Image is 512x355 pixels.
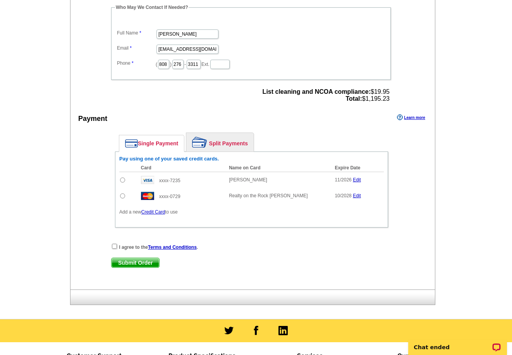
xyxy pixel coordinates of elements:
span: [PERSON_NAME] [229,177,267,183]
th: Card [137,164,225,172]
label: Full Name [117,29,156,36]
label: Email [117,45,156,52]
img: split-payment.png [192,137,207,148]
span: $19.95 $1,195.23 [263,88,390,102]
strong: I agree to the . [119,245,198,250]
th: Expire Date [331,164,384,172]
div: Payment [78,114,107,124]
span: Realty on the Rock [PERSON_NAME] [229,193,308,198]
strong: List cleaning and NCOA compliance: [263,88,371,95]
span: xxxx-0729 [159,194,180,199]
h6: Pay using one of your saved credit cards. [119,156,384,162]
span: xxxx-7235 [159,178,180,183]
span: 10/2028 [335,193,351,198]
a: Edit [353,193,361,198]
img: single-payment.png [125,139,138,148]
iframe: LiveChat chat widget [403,331,512,355]
legend: Who May We Contact If Needed? [115,4,189,11]
p: Add a new to use [119,209,384,215]
span: 11/2026 [335,177,351,183]
a: Terms and Conditions [148,245,197,250]
dd: ( ) - Ext. [115,58,387,70]
a: Single Payment [119,135,184,152]
th: Name on Card [225,164,331,172]
img: visa.gif [141,176,154,184]
a: Credit Card [141,209,165,215]
span: Submit Order [112,258,159,267]
a: Learn more [397,114,425,121]
img: mast.gif [141,192,154,200]
strong: Total: [345,95,362,102]
label: Phone [117,60,156,67]
a: Edit [353,177,361,183]
a: Split Payments [186,133,254,152]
